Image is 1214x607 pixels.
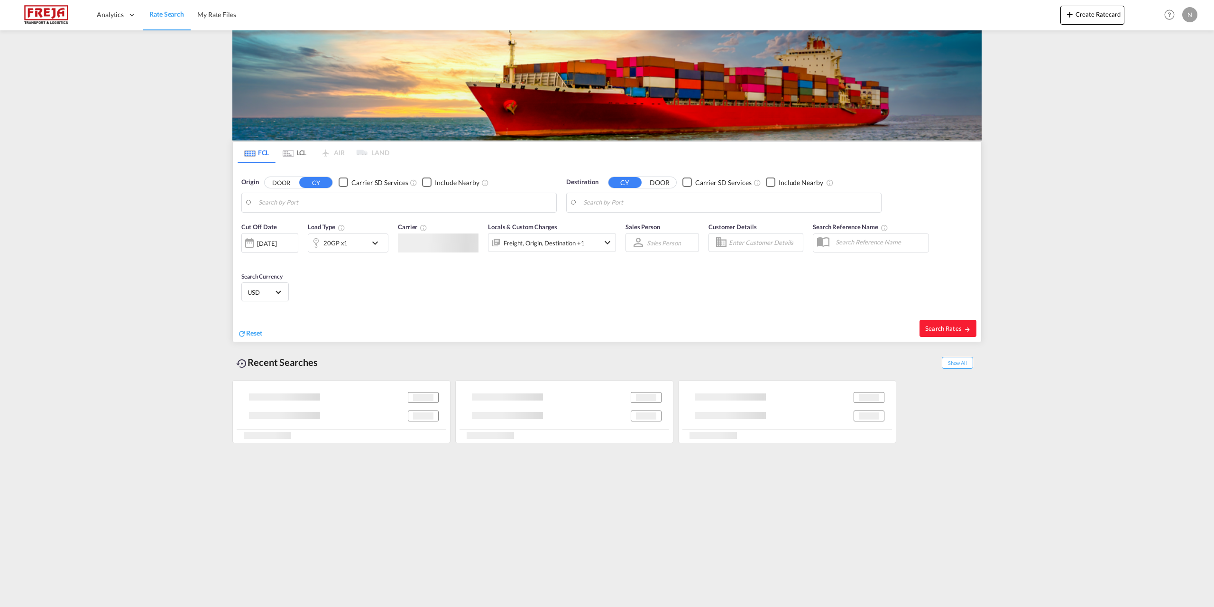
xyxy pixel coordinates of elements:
span: Search Reference Name [813,223,888,231]
span: Cut Off Date [241,223,277,231]
span: Origin [241,177,258,187]
md-icon: Unchecked: Ignores neighbouring ports when fetching rates.Checked : Includes neighbouring ports w... [481,179,489,187]
md-datepicker: Select [241,252,248,265]
div: Recent Searches [232,352,322,373]
md-checkbox: Checkbox No Ink [339,177,408,187]
span: Search Currency [241,273,283,280]
md-select: Select Currency: $ USDUnited States Dollar [247,285,284,299]
span: Locals & Custom Charges [488,223,557,231]
md-tab-item: FCL [238,142,276,163]
div: N [1182,7,1197,22]
button: Search Ratesicon-arrow-right [920,320,976,337]
span: Rate Search [149,10,184,18]
md-icon: Your search will be saved by the below given name [881,224,888,232]
md-icon: icon-chevron-down [369,237,386,249]
input: Enter Customer Details [729,235,800,250]
md-checkbox: Checkbox No Ink [422,177,479,187]
md-checkbox: Checkbox No Ink [766,177,823,187]
md-icon: Unchecked: Search for CY (Container Yard) services for all selected carriers.Checked : Search for... [754,179,761,187]
md-icon: Unchecked: Search for CY (Container Yard) services for all selected carriers.Checked : Search for... [410,179,417,187]
div: [DATE] [241,233,298,253]
md-select: Sales Person [646,236,682,250]
button: icon-plus 400-fgCreate Ratecard [1060,6,1124,25]
div: icon-refreshReset [238,328,262,339]
input: Search by Port [258,196,552,210]
div: Carrier SD Services [695,178,752,187]
md-icon: icon-chevron-down [602,237,613,248]
button: CY [608,177,642,188]
span: USD [248,288,274,297]
md-icon: icon-backup-restore [236,358,248,369]
span: Sales Person [625,223,660,231]
md-icon: icon-information-outline [338,224,345,232]
span: Destination [566,177,598,187]
span: Reset [246,329,262,337]
div: Include Nearby [779,178,823,187]
div: Help [1161,7,1182,24]
span: Help [1161,7,1177,23]
div: Include Nearby [435,178,479,187]
button: DOOR [643,177,676,188]
md-icon: icon-arrow-right [964,326,971,333]
input: Search by Port [583,196,876,210]
div: 20GP x1icon-chevron-down [308,233,388,252]
span: Carrier [398,223,427,231]
md-icon: The selected Trucker/Carrierwill be displayed in the rate results If the rates are from another f... [420,224,427,232]
div: Carrier SD Services [351,178,408,187]
img: 586607c025bf11f083711d99603023e7.png [14,4,78,26]
button: CY [299,177,332,188]
md-icon: icon-plus 400-fg [1064,9,1076,20]
img: LCL+%26+FCL+BACKGROUND.png [232,30,982,140]
span: Customer Details [708,223,756,231]
md-tab-item: LCL [276,142,313,163]
button: DOOR [265,177,298,188]
div: 20GP x1 [323,236,348,250]
span: My Rate Files [197,10,236,19]
span: Analytics [97,10,124,19]
span: Load Type [308,223,345,231]
md-checkbox: Checkbox No Ink [682,177,752,187]
div: Freight Origin Destination Factory Stuffing [504,236,585,250]
span: Show All [942,357,973,369]
div: Freight Origin Destination Factory Stuffingicon-chevron-down [488,233,616,252]
md-pagination-wrapper: Use the left and right arrow keys to navigate between tabs [238,142,389,163]
md-icon: Unchecked: Ignores neighbouring ports when fetching rates.Checked : Includes neighbouring ports w... [826,179,834,187]
md-icon: icon-refresh [238,329,246,338]
span: Search Rates [925,325,971,332]
input: Search Reference Name [831,235,929,249]
div: Origin DOOR CY Checkbox No InkUnchecked: Search for CY (Container Yard) services for all selected... [233,163,981,342]
div: [DATE] [257,239,276,248]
